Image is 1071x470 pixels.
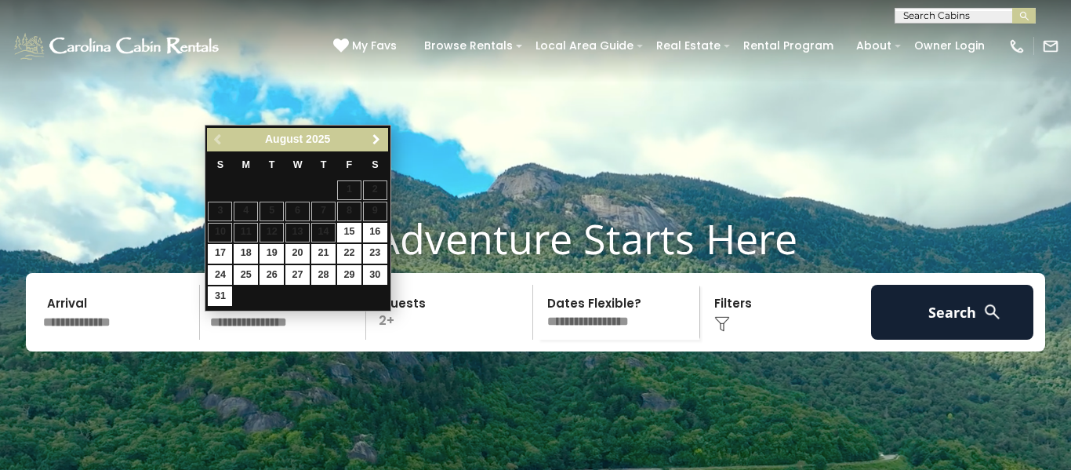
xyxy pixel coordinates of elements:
[982,302,1002,322] img: search-regular-white.png
[337,265,361,285] a: 29
[208,286,232,306] a: 31
[347,159,353,170] span: Friday
[285,244,310,264] a: 20
[234,244,258,264] a: 18
[321,159,327,170] span: Thursday
[714,316,730,332] img: filter--v1.png
[1042,38,1059,55] img: mail-regular-white.png
[234,265,258,285] a: 25
[906,34,993,58] a: Owner Login
[337,223,361,242] a: 15
[416,34,521,58] a: Browse Rentals
[848,34,899,58] a: About
[363,244,387,264] a: 23
[372,159,378,170] span: Saturday
[871,285,1033,340] button: Search
[208,265,232,285] a: 24
[260,265,284,285] a: 26
[648,34,728,58] a: Real Estate
[363,265,387,285] a: 30
[269,159,275,170] span: Tuesday
[293,159,303,170] span: Wednesday
[311,244,336,264] a: 21
[311,265,336,285] a: 28
[208,244,232,264] a: 17
[363,223,387,242] a: 16
[337,244,361,264] a: 22
[1008,38,1026,55] img: phone-regular-white.png
[371,285,532,340] p: 2+
[735,34,841,58] a: Rental Program
[306,133,330,145] span: 2025
[528,34,641,58] a: Local Area Guide
[333,38,401,55] a: My Favs
[265,133,303,145] span: August
[217,159,223,170] span: Sunday
[242,159,251,170] span: Monday
[260,244,284,264] a: 19
[12,31,223,62] img: White-1-1-2.png
[370,133,383,146] span: Next
[352,38,397,54] span: My Favs
[285,265,310,285] a: 27
[367,130,387,150] a: Next
[12,214,1059,263] h1: Your Adventure Starts Here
